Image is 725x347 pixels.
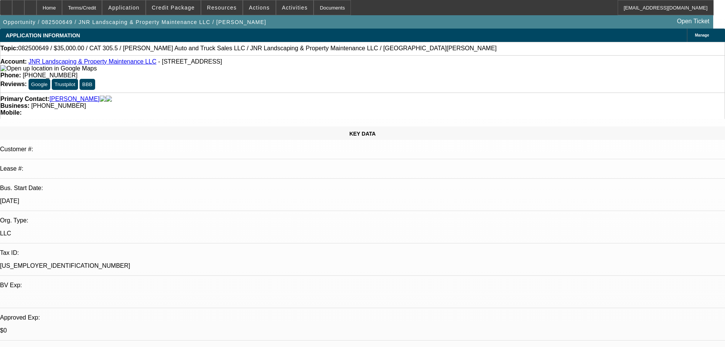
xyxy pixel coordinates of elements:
[100,96,106,102] img: facebook-icon.png
[0,65,97,72] a: View Google Maps
[0,65,97,72] img: Open up location in Google Maps
[146,0,201,15] button: Credit Package
[207,5,237,11] span: Resources
[276,0,314,15] button: Activities
[108,5,139,11] span: Application
[243,0,276,15] button: Actions
[31,102,86,109] span: [PHONE_NUMBER]
[0,58,27,65] strong: Account:
[52,79,78,90] button: Trustpilot
[18,45,497,52] span: 082500649 / $35,000.00 / CAT 305.5 / [PERSON_NAME] Auto and Truck Sales LLC / JNR Landscaping & P...
[0,72,21,78] strong: Phone:
[49,96,100,102] a: [PERSON_NAME]
[29,58,156,65] a: JNR Landscaping & Property Maintenance LLC
[0,109,22,116] strong: Mobile:
[3,19,266,25] span: Opportunity / 082500649 / JNR Landscaping & Property Maintenance LLC / [PERSON_NAME]
[0,102,29,109] strong: Business:
[201,0,242,15] button: Resources
[249,5,270,11] span: Actions
[80,79,95,90] button: BBB
[6,32,80,38] span: APPLICATION INFORMATION
[0,96,49,102] strong: Primary Contact:
[674,15,712,28] a: Open Ticket
[158,58,222,65] span: - [STREET_ADDRESS]
[29,79,50,90] button: Google
[349,131,376,137] span: KEY DATA
[0,81,27,87] strong: Reviews:
[102,0,145,15] button: Application
[0,45,18,52] strong: Topic:
[106,96,112,102] img: linkedin-icon.png
[23,72,78,78] span: [PHONE_NUMBER]
[152,5,195,11] span: Credit Package
[695,33,709,37] span: Manage
[282,5,308,11] span: Activities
